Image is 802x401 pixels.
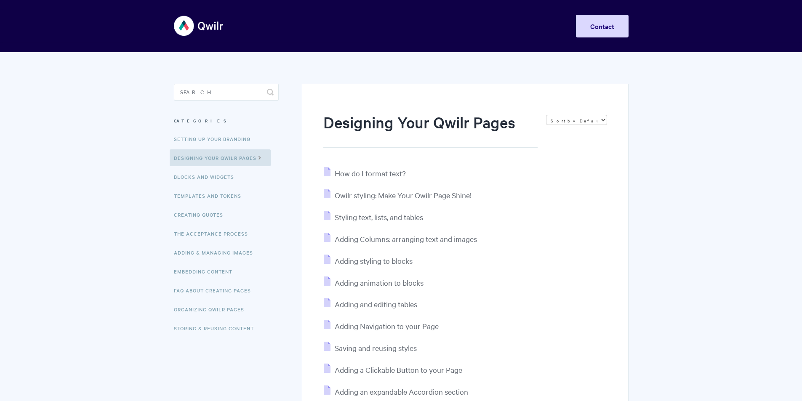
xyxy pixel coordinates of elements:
[174,244,259,261] a: Adding & Managing Images
[324,234,477,244] a: Adding Columns: arranging text and images
[335,234,477,244] span: Adding Columns: arranging text and images
[335,256,413,266] span: Adding styling to blocks
[323,112,537,148] h1: Designing Your Qwilr Pages
[324,387,468,396] a: Adding an expandable Accordion section
[324,321,439,331] a: Adding Navigation to your Page
[174,10,224,42] img: Qwilr Help Center
[335,190,472,200] span: Qwilr styling: Make Your Qwilr Page Shine!
[174,168,240,185] a: Blocks and Widgets
[174,225,254,242] a: The Acceptance Process
[174,84,279,101] input: Search
[335,343,417,353] span: Saving and reusing styles
[335,365,462,374] span: Adding a Clickable Button to your Page
[174,130,257,147] a: Setting up your Branding
[335,168,406,178] span: How do I format text?
[324,343,417,353] a: Saving and reusing styles
[170,149,271,166] a: Designing Your Qwilr Pages
[335,278,424,287] span: Adding animation to blocks
[174,263,239,280] a: Embedding Content
[324,256,413,266] a: Adding styling to blocks
[174,187,248,204] a: Templates and Tokens
[324,299,417,309] a: Adding and editing tables
[174,282,257,299] a: FAQ About Creating Pages
[335,321,439,331] span: Adding Navigation to your Page
[335,212,423,222] span: Styling text, lists, and tables
[324,190,472,200] a: Qwilr styling: Make Your Qwilr Page Shine!
[324,168,406,178] a: How do I format text?
[174,301,250,318] a: Organizing Qwilr Pages
[324,365,462,374] a: Adding a Clickable Button to your Page
[174,113,279,128] h3: Categories
[174,320,260,337] a: Storing & Reusing Content
[174,206,229,223] a: Creating Quotes
[324,278,424,287] a: Adding animation to blocks
[335,387,468,396] span: Adding an expandable Accordion section
[576,15,629,37] a: Contact
[335,299,417,309] span: Adding and editing tables
[546,115,607,125] select: Page reloads on selection
[324,212,423,222] a: Styling text, lists, and tables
